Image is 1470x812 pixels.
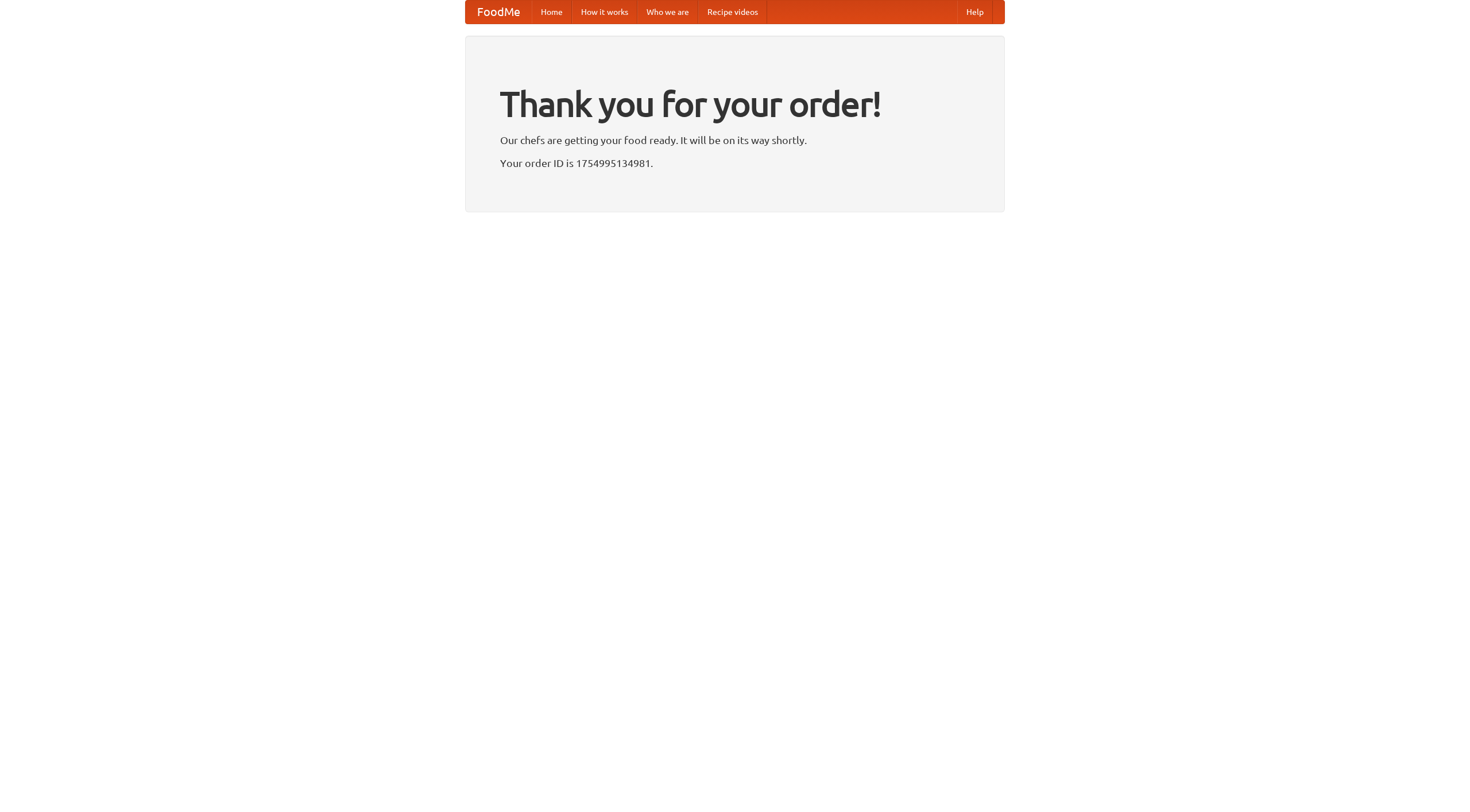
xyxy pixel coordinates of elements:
a: Help [957,1,993,24]
a: Home [532,1,572,24]
a: FoodMe [466,1,532,24]
a: Recipe videos [698,1,767,24]
p: Your order ID is 1754995134981. [500,154,970,172]
a: How it works [572,1,637,24]
h1: Thank you for your order! [500,76,970,131]
a: Who we are [637,1,698,24]
p: Our chefs are getting your food ready. It will be on its way shortly. [500,131,970,149]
